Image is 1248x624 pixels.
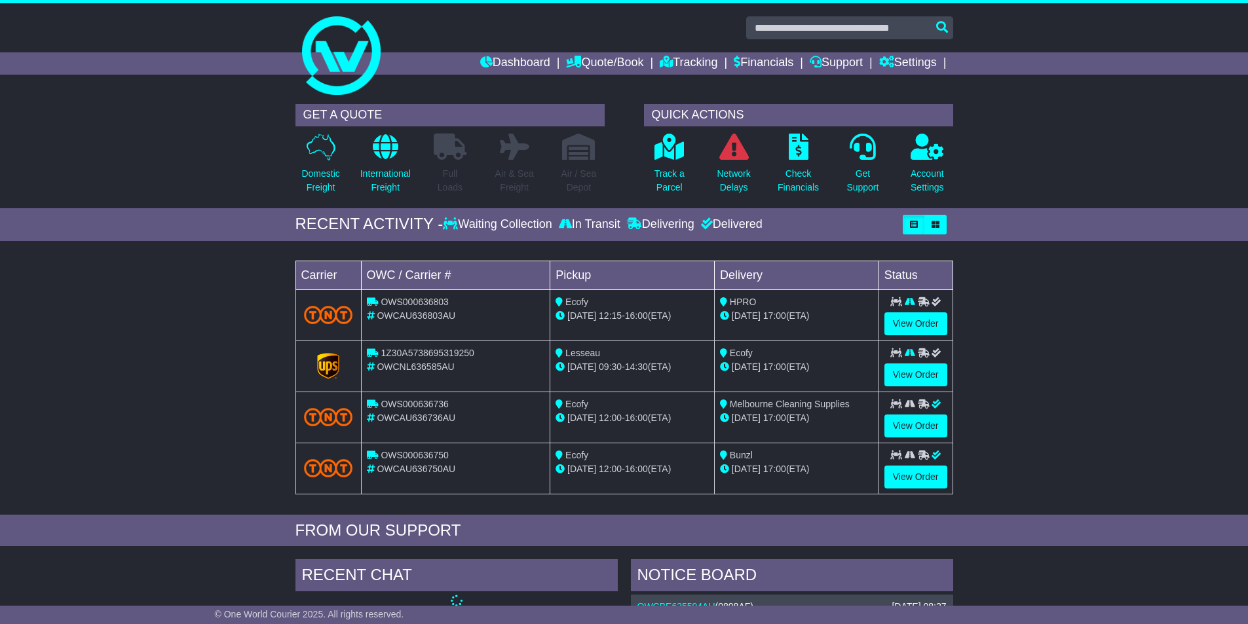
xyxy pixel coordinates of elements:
[718,601,750,612] span: 0808AF
[732,310,761,321] span: [DATE]
[884,312,947,335] a: View Order
[763,464,786,474] span: 17:00
[910,133,945,202] a: AccountSettings
[567,310,596,321] span: [DATE]
[730,399,850,409] span: Melbourne Cleaning Supplies
[892,601,946,612] div: [DATE] 08:27
[810,52,863,75] a: Support
[295,261,361,289] td: Carrier
[304,306,353,323] img: TNT_Domestic.png
[317,353,339,379] img: GetCarrierServiceLogo
[763,361,786,372] span: 17:00
[480,52,550,75] a: Dashboard
[879,261,953,289] td: Status
[565,348,600,358] span: Lesseau
[720,360,873,374] div: (ETA)
[599,464,622,474] span: 12:00
[295,104,605,126] div: GET A QUOTE
[637,601,715,612] a: OWCBE635594AU
[304,459,353,477] img: TNT_Domestic.png
[566,52,643,75] a: Quote/Book
[381,450,449,460] span: OWS000636750
[443,217,555,232] div: Waiting Collection
[567,464,596,474] span: [DATE]
[625,361,648,372] span: 14:30
[720,462,873,476] div: (ETA)
[304,408,353,426] img: TNT_Domestic.png
[879,52,937,75] a: Settings
[295,521,953,540] div: FROM OUR SUPPORT
[377,464,455,474] span: OWCAU636750AU
[884,414,947,437] a: View Order
[884,466,947,488] a: View Order
[295,215,444,234] div: RECENT ACTIVITY -
[911,167,944,194] p: Account Settings
[381,399,449,409] span: OWS000636736
[631,559,953,595] div: NOTICE BOARD
[846,133,879,202] a: GetSupport
[884,363,947,386] a: View Order
[556,217,624,232] div: In Transit
[556,360,709,374] div: - (ETA)
[301,167,339,194] p: Domestic Freight
[625,310,648,321] span: 16:00
[599,413,622,423] span: 12:00
[495,167,534,194] p: Air & Sea Freight
[624,217,698,232] div: Delivering
[734,52,793,75] a: Financials
[717,167,750,194] p: Network Delays
[556,462,709,476] div: - (ETA)
[732,464,761,474] span: [DATE]
[846,167,879,194] p: Get Support
[381,348,474,358] span: 1Z30A5738695319250
[654,133,685,202] a: Track aParcel
[698,217,763,232] div: Delivered
[720,309,873,323] div: (ETA)
[732,413,761,423] span: [DATE]
[763,310,786,321] span: 17:00
[567,361,596,372] span: [DATE]
[660,52,717,75] a: Tracking
[381,297,449,307] span: OWS000636803
[654,167,685,194] p: Track a Parcel
[763,413,786,423] span: 17:00
[625,464,648,474] span: 16:00
[720,411,873,425] div: (ETA)
[730,450,753,460] span: Bunzl
[730,297,756,307] span: HPRO
[644,104,953,126] div: QUICK ACTIONS
[377,413,455,423] span: OWCAU636736AU
[714,261,879,289] td: Delivery
[360,133,411,202] a: InternationalFreight
[778,167,819,194] p: Check Financials
[716,133,751,202] a: NetworkDelays
[565,297,588,307] span: Ecofy
[295,559,618,595] div: RECENT CHAT
[565,450,588,460] span: Ecofy
[625,413,648,423] span: 16:00
[360,167,411,194] p: International Freight
[637,601,947,612] div: ( )
[361,261,550,289] td: OWC / Carrier #
[215,609,404,619] span: © One World Courier 2025. All rights reserved.
[599,361,622,372] span: 09:30
[777,133,820,202] a: CheckFinancials
[550,261,715,289] td: Pickup
[377,310,455,321] span: OWCAU636803AU
[599,310,622,321] span: 12:15
[565,399,588,409] span: Ecofy
[556,411,709,425] div: - (ETA)
[732,361,761,372] span: [DATE]
[730,348,753,358] span: Ecofy
[434,167,466,194] p: Full Loads
[301,133,340,202] a: DomesticFreight
[556,309,709,323] div: - (ETA)
[567,413,596,423] span: [DATE]
[377,361,454,372] span: OWCNL636585AU
[561,167,597,194] p: Air / Sea Depot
